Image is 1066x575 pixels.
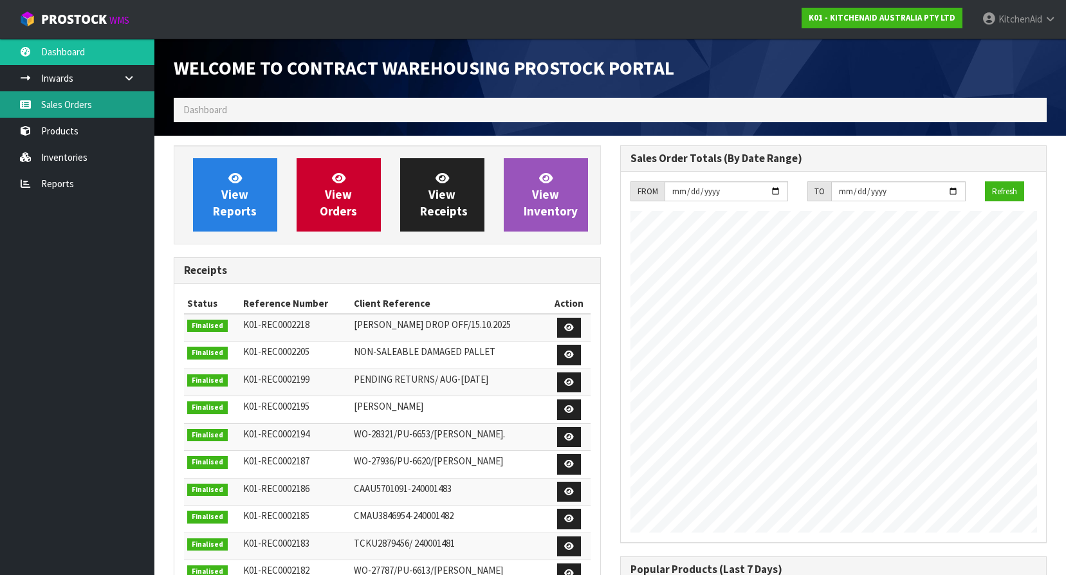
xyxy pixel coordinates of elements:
span: Finalised [187,347,228,360]
a: ViewInventory [504,158,588,232]
a: ViewOrders [297,158,381,232]
span: Finalised [187,429,228,442]
span: [PERSON_NAME] DROP OFF/15.10.2025 [354,318,511,331]
span: K01-REC0002205 [243,345,309,358]
h3: Receipts [184,264,591,277]
span: Dashboard [183,104,227,116]
span: K01-REC0002185 [243,509,309,522]
th: Action [547,293,590,314]
span: CMAU3846954-240001482 [354,509,454,522]
span: View Orders [320,170,357,219]
div: FROM [630,181,665,202]
span: View Inventory [524,170,578,219]
span: Welcome to Contract Warehousing ProStock Portal [174,56,674,80]
span: K01-REC0002218 [243,318,309,331]
span: View Receipts [420,170,468,219]
small: WMS [109,14,129,26]
span: PENDING RETURNS/ AUG-[DATE] [354,373,488,385]
span: Finalised [187,401,228,414]
span: K01-REC0002199 [243,373,309,385]
img: cube-alt.png [19,11,35,27]
span: WO-28321/PU-6653/[PERSON_NAME]. [354,428,505,440]
button: Refresh [985,181,1024,202]
strong: K01 - KITCHENAID AUSTRALIA PTY LTD [809,12,955,23]
h3: Sales Order Totals (By Date Range) [630,152,1037,165]
span: K01-REC0002195 [243,400,309,412]
span: K01-REC0002186 [243,482,309,495]
span: K01-REC0002187 [243,455,309,467]
span: ProStock [41,11,107,28]
span: TCKU2879456/ 240001481 [354,537,455,549]
th: Client Reference [351,293,547,314]
div: TO [807,181,831,202]
a: ViewReports [193,158,277,232]
span: View Reports [213,170,257,219]
span: KitchenAid [998,13,1042,25]
span: Finalised [187,511,228,524]
span: Finalised [187,456,228,469]
span: Finalised [187,538,228,551]
span: WO-27936/PU-6620/[PERSON_NAME] [354,455,503,467]
span: K01-REC0002194 [243,428,309,440]
th: Status [184,293,240,314]
span: CAAU5701091-240001483 [354,482,452,495]
span: Finalised [187,320,228,333]
span: [PERSON_NAME] [354,400,423,412]
span: Finalised [187,484,228,497]
span: K01-REC0002183 [243,537,309,549]
th: Reference Number [240,293,350,314]
a: ViewReceipts [400,158,484,232]
span: NON-SALEABLE DAMAGED PALLET [354,345,495,358]
span: Finalised [187,374,228,387]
